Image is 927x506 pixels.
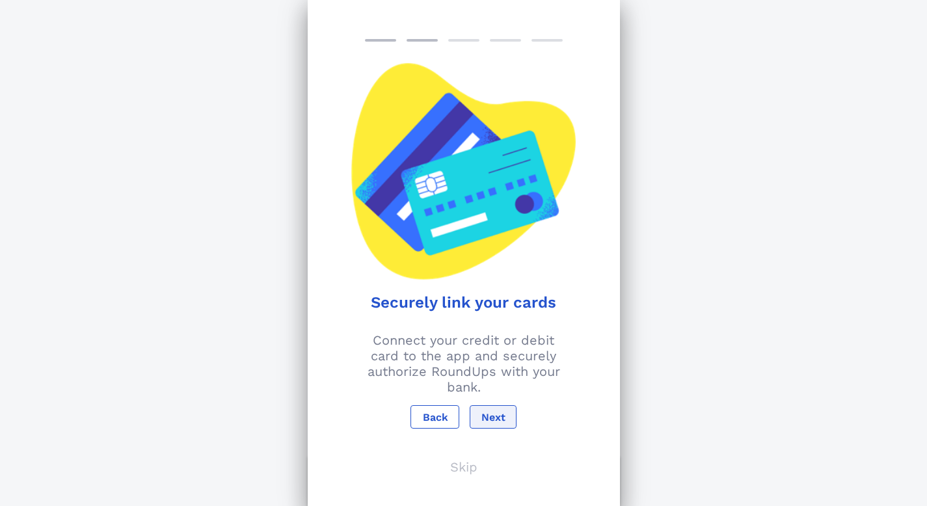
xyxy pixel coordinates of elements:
button: Back [410,405,459,429]
h1: Securely link your cards [326,293,602,312]
span: Next [481,411,505,423]
p: Skip [450,459,477,475]
span: Back [422,411,448,423]
button: Next [470,405,517,429]
p: Connect your credit or debit card to the app and securely authorize RoundUps with your bank. [316,332,612,395]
